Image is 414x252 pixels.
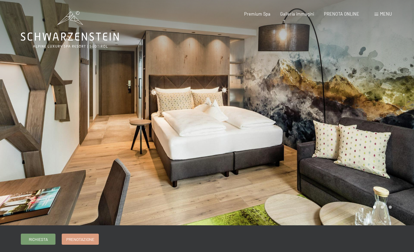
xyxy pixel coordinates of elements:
span: Prenotazione [66,236,94,242]
a: Premium Spa [244,11,270,17]
a: PRENOTA ONLINE [324,11,359,17]
span: Richiesta [29,236,48,242]
a: Galleria immagini [280,11,314,17]
a: Prenotazione [62,234,98,244]
span: Menu [380,11,392,17]
a: Richiesta [21,234,55,244]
